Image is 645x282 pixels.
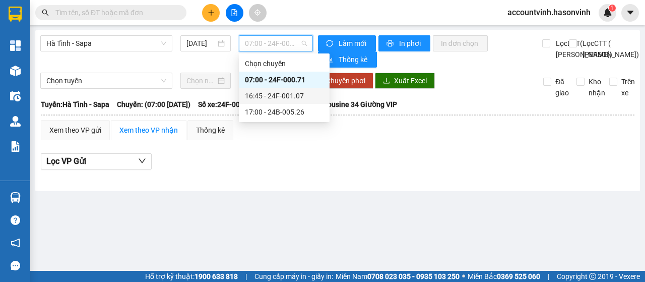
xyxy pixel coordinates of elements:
span: 1 [610,5,614,12]
button: caret-down [621,4,639,22]
span: Lọc DTT( [PERSON_NAME]) [552,38,614,60]
div: Chọn chuyến [239,55,330,72]
span: search [42,9,49,16]
img: warehouse-icon [10,91,21,101]
span: Kho nhận [585,76,609,98]
button: plus [202,4,220,22]
div: Xem theo VP gửi [49,125,101,136]
span: Loại xe: Limousine 34 Giường VIP [290,99,397,110]
div: Chọn chuyến [245,58,324,69]
img: dashboard-icon [10,40,21,51]
span: caret-down [626,8,635,17]
strong: 1900 633 818 [195,272,238,280]
button: aim [249,4,267,22]
span: In phơi [399,38,422,49]
span: 07:00 - 24F-000.71 [245,36,306,51]
div: 07:00 - 24F-000.71 [245,74,324,85]
span: Đã giao [551,76,573,98]
span: Chọn tuyến [46,73,166,88]
button: printerIn phơi [378,35,430,51]
span: copyright [589,273,596,280]
input: Chọn ngày [186,75,216,86]
span: Hỗ trợ kỹ thuật: [145,271,238,282]
div: Thống kê [196,125,225,136]
span: file-add [231,9,238,16]
span: | [548,271,549,282]
span: question-circle [11,215,20,225]
button: In đơn chọn [433,35,488,51]
div: 17:00 - 24B-005.26 [245,106,324,118]
span: plus [208,9,215,16]
span: | [245,271,247,282]
span: Miền Nam [336,271,460,282]
button: syncLàm mới [318,35,376,51]
div: Xem theo VP nhận [119,125,178,136]
div: 16:45 - 24F-001.07 [245,90,324,101]
input: 14/08/2025 [186,38,216,49]
span: Lọc CTT ( [PERSON_NAME]) [578,38,640,60]
img: solution-icon [10,141,21,152]
input: Tìm tên, số ĐT hoặc mã đơn [55,7,174,18]
button: downloadXuất Excel [375,73,435,89]
span: Làm mới [339,38,368,49]
button: Lọc VP Gửi [41,153,152,170]
b: Tuyến: Hà Tĩnh - Sapa [41,100,109,108]
span: sync [326,40,335,48]
span: Chuyến: (07:00 [DATE]) [117,99,190,110]
span: message [11,261,20,270]
button: file-add [226,4,243,22]
span: Trên xe [617,76,639,98]
button: bar-chartThống kê [318,51,377,68]
span: Miền Bắc [468,271,540,282]
span: Hà Tĩnh - Sapa [46,36,166,51]
img: warehouse-icon [10,66,21,76]
span: accountvinh.hasonvinh [499,6,599,19]
strong: 0708 023 035 - 0935 103 250 [367,272,460,280]
img: icon-new-feature [603,8,612,17]
span: notification [11,238,20,248]
span: Lọc VP Gửi [46,155,86,167]
img: warehouse-icon [10,116,21,127]
span: printer [386,40,395,48]
img: logo-vxr [9,7,22,22]
span: Thống kê [339,54,369,65]
span: aim [254,9,261,16]
span: ⚪️ [462,274,465,278]
span: Cung cấp máy in - giấy in: [254,271,333,282]
span: bar-chart [326,56,335,64]
sup: 1 [609,5,616,12]
span: down [138,157,146,165]
img: warehouse-icon [10,192,21,203]
span: Số xe: 24F-000.71 [198,99,254,110]
button: Chuyển phơi [318,73,373,89]
strong: 0369 525 060 [497,272,540,280]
